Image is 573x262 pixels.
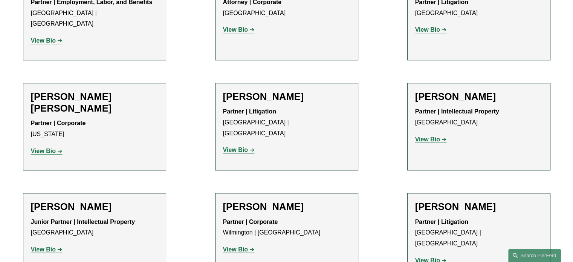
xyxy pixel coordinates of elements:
[415,219,468,225] strong: Partner | Litigation
[223,26,255,33] a: View Bio
[31,37,56,44] strong: View Bio
[415,136,447,142] a: View Bio
[31,246,56,253] strong: View Bio
[31,246,63,253] a: View Bio
[31,37,63,44] a: View Bio
[31,219,135,225] strong: Junior Partner | Intellectual Property
[31,217,158,239] p: [GEOGRAPHIC_DATA]
[223,246,248,253] strong: View Bio
[223,108,276,115] strong: Partner | Litigation
[223,26,248,33] strong: View Bio
[223,147,255,153] a: View Bio
[223,147,248,153] strong: View Bio
[415,201,542,213] h2: [PERSON_NAME]
[415,108,499,115] strong: Partner | Intellectual Property
[31,91,158,114] h2: [PERSON_NAME] [PERSON_NAME]
[223,201,350,213] h2: [PERSON_NAME]
[31,201,158,213] h2: [PERSON_NAME]
[223,91,350,103] h2: [PERSON_NAME]
[508,249,561,262] a: Search this site
[415,26,440,33] strong: View Bio
[223,106,350,139] p: [GEOGRAPHIC_DATA] | [GEOGRAPHIC_DATA]
[31,148,63,154] a: View Bio
[223,246,255,253] a: View Bio
[415,26,447,33] a: View Bio
[415,106,542,128] p: [GEOGRAPHIC_DATA]
[31,118,158,140] p: [US_STATE]
[223,219,278,225] strong: Partner | Corporate
[223,217,350,239] p: Wilmington | [GEOGRAPHIC_DATA]
[415,136,440,142] strong: View Bio
[31,148,56,154] strong: View Bio
[415,217,542,249] p: [GEOGRAPHIC_DATA] | [GEOGRAPHIC_DATA]
[31,120,86,126] strong: Partner | Corporate
[415,91,542,103] h2: [PERSON_NAME]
